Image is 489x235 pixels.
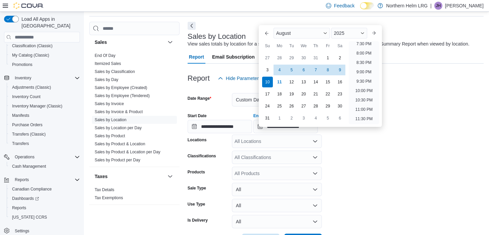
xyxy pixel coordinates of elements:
button: Cash Management [7,162,83,171]
a: Sales by Product per Day [95,158,140,162]
div: day-17 [262,89,273,99]
p: [PERSON_NAME] [445,2,484,10]
a: Sales by Location [95,117,127,122]
button: Next month [369,28,379,38]
a: Sales by Employee (Tendered) [95,93,150,98]
label: Products [188,169,205,175]
span: Purchase Orders [9,121,80,129]
span: Canadian Compliance [12,186,52,192]
span: Promotions [9,61,80,69]
ul: Time [349,41,379,124]
a: Dashboards [9,194,42,203]
button: Classification (Classic) [7,41,83,51]
h3: Report [188,74,210,82]
div: day-24 [262,101,273,111]
div: day-28 [274,53,285,63]
li: 11:00 PM [353,105,375,113]
a: Classification (Classic) [9,42,55,50]
div: Button. Open the month selector. August is currently selected. [274,28,330,38]
span: Operations [15,154,35,160]
div: day-7 [310,65,321,75]
span: Hide Parameters [226,75,261,82]
label: Is Delivery [188,218,208,223]
span: Classification (Classic) [12,43,53,49]
div: day-1 [323,53,333,63]
div: day-12 [286,77,297,87]
a: Adjustments (Classic) [9,83,54,91]
div: Button. Open the year selector. 2025 is currently selected. [331,28,367,38]
label: Sale Type [188,185,206,191]
div: day-3 [262,65,273,75]
span: My Catalog (Classic) [9,51,80,59]
a: Manifests [9,111,32,120]
li: 9:00 PM [354,68,374,76]
span: Settings [15,228,29,234]
div: day-4 [274,65,285,75]
div: day-20 [298,89,309,99]
a: Sales by Product & Location [95,142,145,146]
li: 9:30 PM [354,77,374,85]
div: day-27 [262,53,273,63]
div: day-29 [323,101,333,111]
a: Sales by Day [95,77,118,82]
li: 8:30 PM [354,59,374,67]
a: Sales by Invoice [95,101,124,106]
span: Report [189,50,204,64]
div: day-6 [335,113,345,124]
button: Custom Date [232,93,322,106]
button: Transfers (Classic) [7,130,83,139]
a: Itemized Sales [95,61,121,66]
button: Inventory Manager (Classic) [7,101,83,111]
li: 11:30 PM [353,115,375,123]
span: Canadian Compliance [9,185,80,193]
a: Tax Exemptions [95,195,123,200]
span: Reports [12,205,26,211]
button: Reports [1,175,83,184]
button: Sales [95,39,165,46]
span: Cash Management [9,162,80,170]
span: 2025 [334,30,344,36]
input: Press the down key to open a popover containing a calendar. [188,120,252,133]
div: Mo [274,41,285,51]
span: Sales by Day [95,77,118,82]
li: 7:30 PM [354,40,374,48]
button: Manifests [7,111,83,120]
button: Taxes [95,173,165,180]
span: End Of Day [95,53,115,58]
a: Sales by Location per Day [95,126,142,130]
a: [US_STATE] CCRS [9,213,50,221]
input: Press the down key to enter a popover containing a calendar. Press the escape key to close the po... [253,120,318,133]
span: Transfers [12,141,29,146]
div: day-5 [323,113,333,124]
span: Dashboards [12,196,39,201]
div: day-27 [298,101,309,111]
button: Next [188,22,196,30]
button: Adjustments (Classic) [7,83,83,92]
button: Inventory [1,73,83,83]
a: Sales by Classification [95,69,135,74]
div: day-31 [262,113,273,124]
div: Tu [286,41,297,51]
img: Cova [13,2,44,9]
li: 10:30 PM [353,96,375,104]
span: Purchase Orders [12,122,43,128]
span: Sales by Location [95,117,127,123]
div: day-16 [335,77,345,87]
button: Open list of options [312,171,318,176]
button: Hide Parameters [215,72,264,85]
a: Purchase Orders [9,121,45,129]
a: Settings [12,227,32,235]
span: Settings [12,227,80,235]
li: 8:00 PM [354,49,374,57]
h3: Taxes [95,173,108,180]
button: Purchase Orders [7,120,83,130]
button: Promotions [7,60,83,69]
a: Tax Details [95,187,114,192]
div: Sales [89,52,180,167]
button: Sales [166,38,174,46]
span: Manifests [12,113,29,118]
